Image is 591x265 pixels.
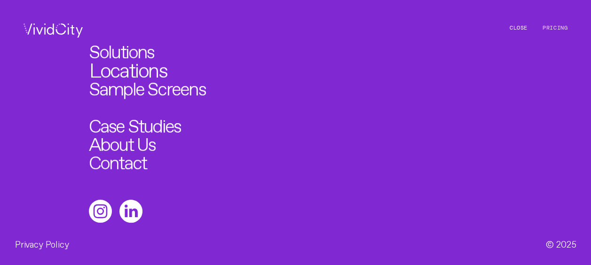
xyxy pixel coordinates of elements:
[89,114,181,132] a: Case Studies
[543,24,567,31] a: Pricing
[89,77,205,95] a: Sample Screens
[89,132,156,151] a: About Us
[546,237,576,250] div: © 2025
[89,57,166,78] a: Locations
[89,151,147,169] a: Contact
[15,241,69,245] a: Privacy Policy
